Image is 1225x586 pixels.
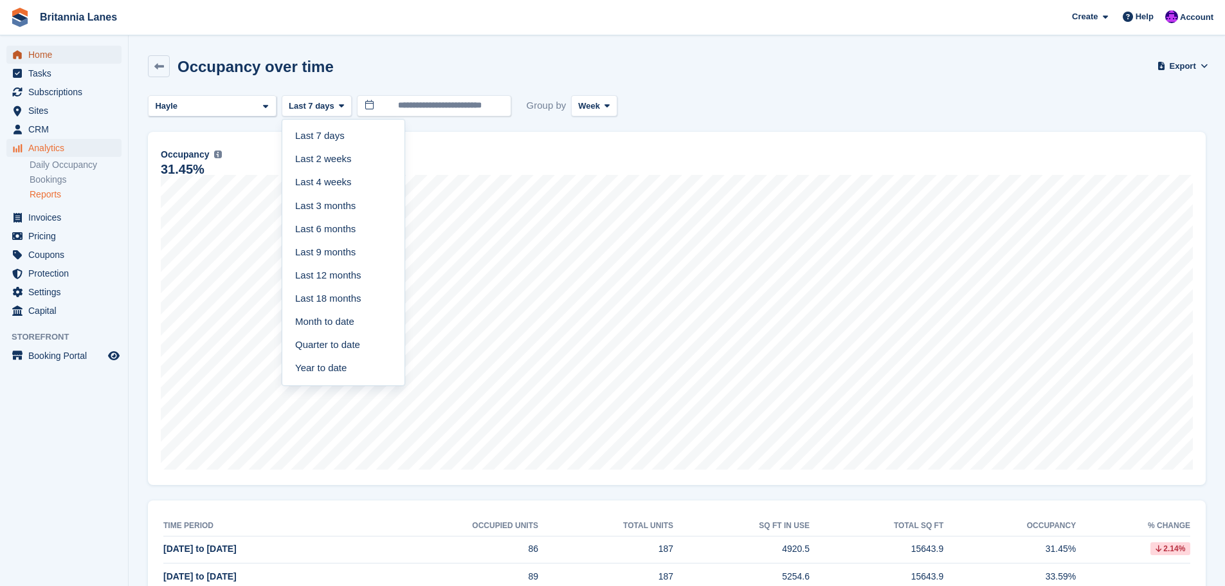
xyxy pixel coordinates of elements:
th: % change [1076,516,1190,536]
th: Total units [538,516,673,536]
span: Week [578,100,600,113]
a: Last 12 months [287,264,399,287]
th: sq ft in use [673,516,810,536]
a: menu [6,208,122,226]
a: Last 7 days [287,125,399,148]
th: Occupied units [360,516,538,536]
th: Time period [163,516,360,536]
span: Protection [28,264,105,282]
a: menu [6,120,122,138]
a: Last 2 weeks [287,148,399,171]
a: menu [6,139,122,157]
a: Preview store [106,348,122,363]
td: 187 [538,536,673,563]
span: [DATE] to [DATE] [163,544,237,554]
td: 31.45% [943,536,1076,563]
a: Quarter to date [287,333,399,356]
span: Storefront [12,331,128,343]
img: Mark Lane [1165,10,1178,23]
a: Britannia Lanes [35,6,122,28]
span: Create [1072,10,1098,23]
span: Account [1180,11,1213,24]
span: Invoices [28,208,105,226]
img: icon-info-grey-7440780725fd019a000dd9b08b2336e03edf1995a4989e88bcd33f0948082b44.svg [214,151,222,158]
span: Tasks [28,64,105,82]
a: menu [6,283,122,301]
h2: Occupancy over time [177,58,334,75]
img: stora-icon-8386f47178a22dfd0bd8f6a31ec36ba5ce8667c1dd55bd0f319d3a0aa187defe.svg [10,8,30,27]
a: menu [6,227,122,245]
a: menu [6,264,122,282]
a: menu [6,64,122,82]
span: Pricing [28,227,105,245]
a: menu [6,347,122,365]
span: Subscriptions [28,83,105,101]
td: 4920.5 [673,536,810,563]
button: Last 7 days [282,95,352,116]
div: 31.45% [161,164,204,175]
a: Last 3 months [287,194,399,217]
span: Analytics [28,139,105,157]
span: Help [1136,10,1154,23]
a: menu [6,83,122,101]
th: Occupancy [943,516,1076,536]
a: Last 9 months [287,241,399,264]
span: [DATE] to [DATE] [163,571,237,581]
a: menu [6,302,122,320]
button: Week [571,95,617,116]
span: Home [28,46,105,64]
th: Total sq ft [810,516,943,536]
span: Occupancy [161,148,209,161]
a: Daily Occupancy [30,159,122,171]
span: Coupons [28,246,105,264]
span: Booking Portal [28,347,105,365]
a: menu [6,46,122,64]
a: Last 18 months [287,287,399,310]
a: Month to date [287,310,399,333]
a: menu [6,102,122,120]
span: Sites [28,102,105,120]
span: Export [1170,60,1196,73]
div: Hayle [153,100,183,113]
span: Settings [28,283,105,301]
a: Last 6 months [287,217,399,241]
span: Capital [28,302,105,320]
span: CRM [28,120,105,138]
a: Reports [30,188,122,201]
span: Group by [527,95,567,116]
a: Last 4 weeks [287,171,399,194]
a: menu [6,246,122,264]
a: Year to date [287,356,399,380]
td: 86 [360,536,538,563]
a: Bookings [30,174,122,186]
td: 15643.9 [810,536,943,563]
span: Last 7 days [289,100,334,113]
div: 2.14% [1150,542,1190,555]
button: Export [1159,55,1206,77]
